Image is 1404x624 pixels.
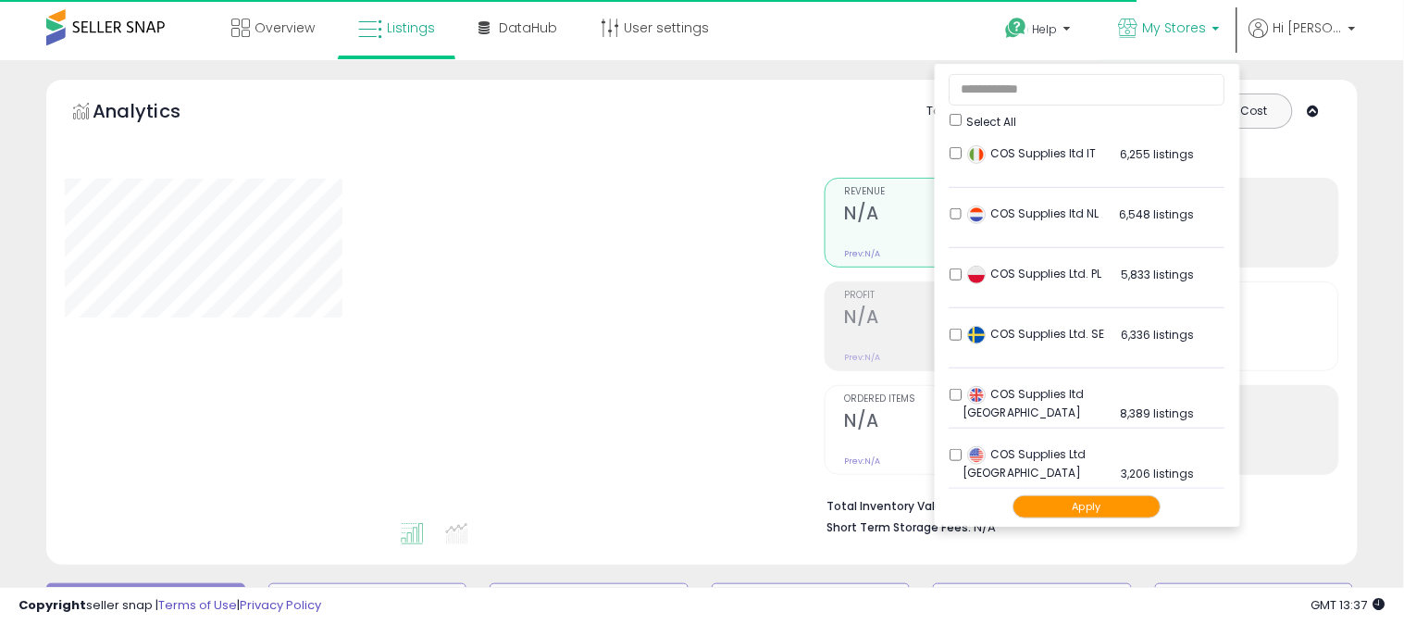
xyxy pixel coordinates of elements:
[968,386,987,405] img: uk.png
[845,352,881,363] small: Prev: N/A
[255,19,315,37] span: Overview
[1311,596,1385,614] span: 2025-08-15 13:37 GMT
[1033,21,1058,37] span: Help
[1005,17,1028,40] i: Get Help
[499,19,557,37] span: DataHub
[712,583,911,620] button: Needs to Reprice
[827,519,972,535] b: Short Term Storage Fees:
[1122,267,1195,282] span: 5,833 listings
[158,596,237,614] a: Terms of Use
[1120,206,1195,222] span: 6,548 listings
[933,583,1132,620] button: BB Price Below Min
[827,498,953,514] b: Total Inventory Value:
[845,187,1072,197] span: Revenue
[968,266,987,284] img: poland.png
[968,145,1097,161] span: COS Supplies ltd IT
[387,19,435,37] span: Listings
[845,394,1072,405] span: Ordered Items
[968,145,987,164] img: italy.png
[1122,466,1195,481] span: 3,206 listings
[845,410,1072,435] h2: N/A
[967,114,1017,130] span: Select All
[963,386,1085,420] span: COS Supplies ltd [GEOGRAPHIC_DATA]
[968,446,987,465] img: usa.png
[1155,583,1354,620] button: Non Competitive
[968,266,1102,281] span: COS Supplies Ltd. PL
[827,493,1325,516] li: N/A
[46,583,245,620] button: Default
[968,326,987,344] img: sweden.png
[845,248,881,259] small: Prev: N/A
[1121,406,1195,421] span: 8,389 listings
[490,583,689,620] button: BB Drop in 7d
[1143,19,1207,37] span: My Stores
[1122,327,1195,343] span: 6,336 listings
[991,3,1089,60] a: Help
[1013,495,1162,518] button: Apply
[968,206,1100,221] span: COS Supplies ltd NL
[927,103,1000,120] div: Totals For
[1121,146,1195,162] span: 6,255 listings
[968,326,1105,342] span: COS Supplies Ltd. SE
[968,206,987,224] img: netherlands.png
[19,597,321,615] div: seller snap | |
[1274,19,1343,37] span: Hi [PERSON_NAME]
[845,456,881,467] small: Prev: N/A
[845,306,1072,331] h2: N/A
[268,583,467,620] button: Inventory Age
[845,203,1072,228] h2: N/A
[975,518,997,536] span: N/A
[845,291,1072,301] span: Profit
[963,446,1087,480] span: COS Supplies Ltd [GEOGRAPHIC_DATA]
[1249,19,1356,60] a: Hi [PERSON_NAME]
[93,98,217,129] h5: Analytics
[19,596,86,614] strong: Copyright
[240,596,321,614] a: Privacy Policy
